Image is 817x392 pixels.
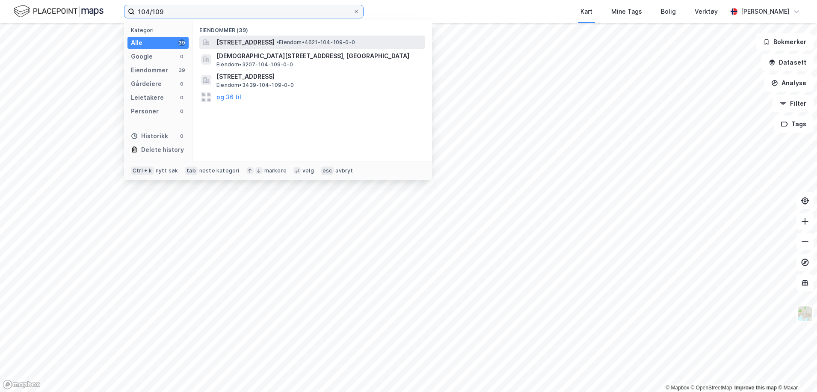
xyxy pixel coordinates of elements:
[695,6,718,17] div: Verktøy
[741,6,790,17] div: [PERSON_NAME]
[774,116,814,133] button: Tags
[131,166,154,175] div: Ctrl + k
[14,4,104,19] img: logo.f888ab2527a4732fd821a326f86c7f29.svg
[192,20,432,36] div: Eiendommer (39)
[216,61,293,68] span: Eiendom • 3207-104-109-0-0
[178,108,185,115] div: 0
[131,92,164,103] div: Leietakere
[156,167,178,174] div: nytt søk
[178,67,185,74] div: 39
[131,79,162,89] div: Gårdeiere
[797,306,813,322] img: Z
[178,39,185,46] div: 39
[199,167,240,174] div: neste kategori
[131,65,168,75] div: Eiendommer
[321,166,334,175] div: esc
[580,6,592,17] div: Kart
[178,133,185,140] div: 0
[691,385,732,391] a: OpenStreetMap
[774,351,817,392] div: Kontrollprogram for chat
[756,33,814,50] button: Bokmerker
[141,145,184,155] div: Delete history
[335,167,353,174] div: avbryt
[276,39,279,45] span: •
[276,39,355,46] span: Eiendom • 4621-104-109-0-0
[178,94,185,101] div: 0
[661,6,676,17] div: Bolig
[773,95,814,112] button: Filter
[611,6,642,17] div: Mine Tags
[131,51,153,62] div: Google
[264,167,287,174] div: markere
[216,71,422,82] span: [STREET_ADDRESS]
[216,82,294,89] span: Eiendom • 3439-104-109-0-0
[666,385,689,391] a: Mapbox
[216,51,422,61] span: [DEMOGRAPHIC_DATA][STREET_ADDRESS], [GEOGRAPHIC_DATA]
[3,380,40,389] a: Mapbox homepage
[178,53,185,60] div: 0
[131,106,159,116] div: Personer
[764,74,814,92] button: Analyse
[216,37,275,48] span: [STREET_ADDRESS]
[178,80,185,87] div: 0
[131,131,168,141] div: Historikk
[131,27,189,33] div: Kategori
[302,167,314,174] div: velg
[734,385,777,391] a: Improve this map
[135,5,353,18] input: Søk på adresse, matrikkel, gårdeiere, leietakere eller personer
[216,92,241,102] button: og 36 til
[761,54,814,71] button: Datasett
[774,351,817,392] iframe: Chat Widget
[131,38,142,48] div: Alle
[185,166,198,175] div: tab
